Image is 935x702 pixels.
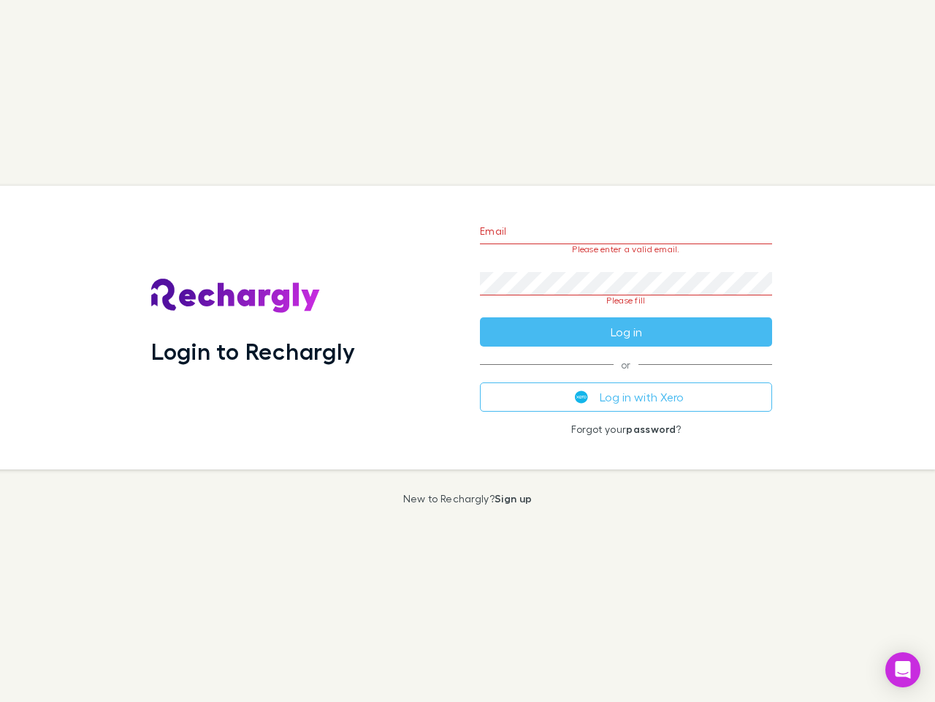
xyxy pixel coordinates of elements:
p: Forgot your ? [480,423,772,435]
a: password [626,423,676,435]
p: New to Rechargly? [403,493,533,505]
button: Log in with Xero [480,382,772,412]
div: Open Intercom Messenger [885,652,920,687]
span: or [480,364,772,365]
button: Log in [480,317,772,347]
h1: Login to Rechargly [151,337,355,365]
a: Sign up [495,492,532,505]
p: Please enter a valid email. [480,244,772,254]
img: Rechargly's Logo [151,279,321,314]
p: Please fill [480,295,772,306]
img: Xero's logo [575,390,588,404]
